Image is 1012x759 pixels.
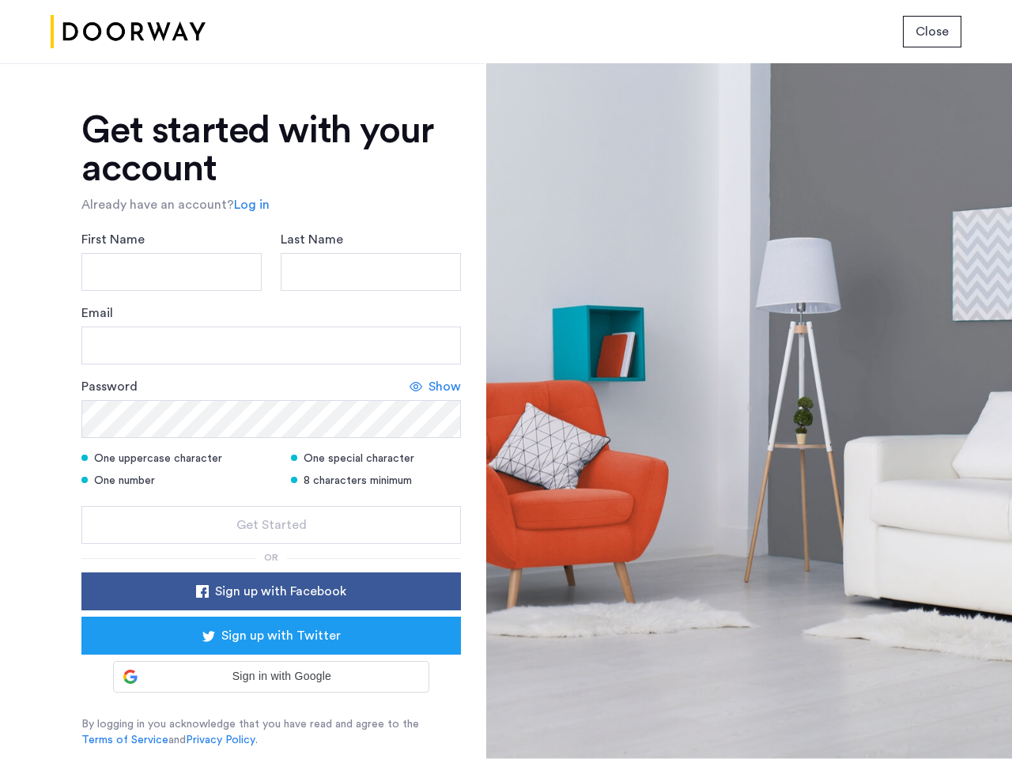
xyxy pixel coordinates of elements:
div: Sign in with Google [113,661,429,693]
label: Password [81,377,138,396]
button: button [903,16,961,47]
p: By logging in you acknowledge that you have read and agree to the and . [81,716,461,748]
h1: Get started with your account [81,111,461,187]
button: button [81,617,461,655]
a: Log in [234,195,270,214]
a: Terms of Service [81,732,168,748]
div: 8 characters minimum [291,473,461,489]
span: Get Started [236,515,307,534]
span: Close [916,22,949,41]
label: First Name [81,230,145,249]
div: One uppercase character [81,451,271,466]
span: Sign in with Google [144,668,419,685]
span: or [264,553,278,562]
div: One special character [291,451,461,466]
div: One number [81,473,271,489]
span: Sign up with Twitter [221,626,341,645]
label: Email [81,304,113,323]
button: button [81,572,461,610]
a: Privacy Policy [186,732,255,748]
img: logo [51,2,206,62]
span: Sign up with Facebook [215,582,346,601]
span: Already have an account? [81,198,234,211]
label: Last Name [281,230,343,249]
span: Show [429,377,461,396]
button: button [81,506,461,544]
